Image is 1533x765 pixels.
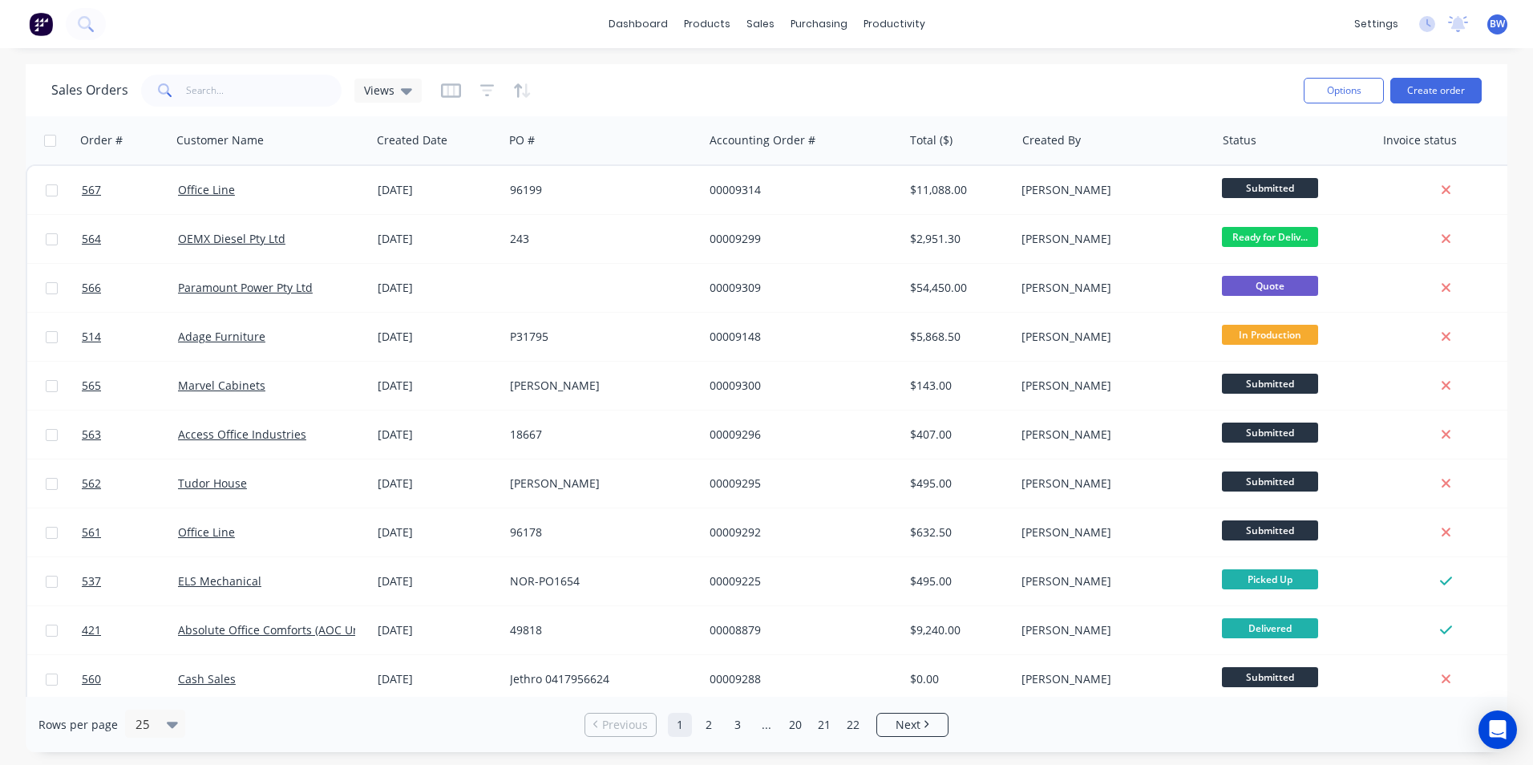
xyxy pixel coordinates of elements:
[178,476,247,491] a: Tudor House
[82,264,178,312] a: 566
[601,12,676,36] a: dashboard
[1222,618,1318,638] span: Delivered
[1021,573,1199,589] div: [PERSON_NAME]
[176,132,264,148] div: Customer Name
[710,132,815,148] div: Accounting Order #
[510,524,688,540] div: 96178
[697,713,721,737] a: Page 2
[178,378,265,393] a: Marvel Cabinets
[1222,325,1318,345] span: In Production
[364,82,394,99] span: Views
[1021,378,1199,394] div: [PERSON_NAME]
[378,378,497,394] div: [DATE]
[378,427,497,443] div: [DATE]
[510,329,688,345] div: P31795
[82,476,101,492] span: 562
[510,573,688,589] div: NOR-PO1654
[82,411,178,459] a: 563
[877,717,948,733] a: Next page
[186,75,342,107] input: Search...
[1222,472,1318,492] span: Submitted
[82,378,101,394] span: 565
[178,231,285,246] a: OEMX Diesel Pty Ltd
[1478,710,1517,749] div: Open Intercom Messenger
[710,622,888,638] div: 00008879
[710,329,888,345] div: 00009148
[82,655,178,703] a: 560
[1223,132,1256,148] div: Status
[178,671,236,686] a: Cash Sales
[82,508,178,557] a: 561
[710,280,888,296] div: 00009309
[82,622,101,638] span: 421
[668,713,692,737] a: Page 1 is your current page
[676,12,738,36] div: products
[841,713,865,737] a: Page 22
[509,132,535,148] div: PO #
[178,573,261,589] a: ELS Mechanical
[1021,476,1199,492] div: [PERSON_NAME]
[585,717,656,733] a: Previous page
[378,573,497,589] div: [DATE]
[710,427,888,443] div: 00009296
[1021,524,1199,540] div: [PERSON_NAME]
[82,280,101,296] span: 566
[1383,132,1457,148] div: Invoice status
[1021,182,1199,198] div: [PERSON_NAME]
[910,329,1004,345] div: $5,868.50
[82,606,178,654] a: 421
[378,280,497,296] div: [DATE]
[910,622,1004,638] div: $9,240.00
[910,671,1004,687] div: $0.00
[910,524,1004,540] div: $632.50
[378,622,497,638] div: [DATE]
[855,12,933,36] div: productivity
[80,132,123,148] div: Order #
[510,427,688,443] div: 18667
[82,215,178,263] a: 564
[578,713,955,737] ul: Pagination
[1021,280,1199,296] div: [PERSON_NAME]
[378,329,497,345] div: [DATE]
[82,671,101,687] span: 560
[378,671,497,687] div: [DATE]
[783,12,855,36] div: purchasing
[82,329,101,345] span: 514
[710,182,888,198] div: 00009314
[29,12,53,36] img: Factory
[1222,423,1318,443] span: Submitted
[738,12,783,36] div: sales
[783,713,807,737] a: Page 20
[82,182,101,198] span: 567
[510,671,688,687] div: Jethro 0417956624
[82,427,101,443] span: 563
[82,524,101,540] span: 561
[726,713,750,737] a: Page 3
[1222,227,1318,247] span: Ready for Deliv...
[910,231,1004,247] div: $2,951.30
[1222,276,1318,296] span: Quote
[910,476,1004,492] div: $495.00
[710,524,888,540] div: 00009292
[910,378,1004,394] div: $143.00
[82,459,178,508] a: 562
[1390,78,1482,103] button: Create order
[1021,231,1199,247] div: [PERSON_NAME]
[510,476,688,492] div: [PERSON_NAME]
[1222,374,1318,394] span: Submitted
[1346,12,1406,36] div: settings
[378,231,497,247] div: [DATE]
[51,83,128,98] h1: Sales Orders
[1021,427,1199,443] div: [PERSON_NAME]
[82,362,178,410] a: 565
[178,280,313,295] a: Paramount Power Pty Ltd
[510,231,688,247] div: 243
[910,132,953,148] div: Total ($)
[1222,178,1318,198] span: Submitted
[1022,132,1081,148] div: Created By
[1304,78,1384,103] button: Options
[178,182,235,197] a: Office Line
[710,231,888,247] div: 00009299
[1021,622,1199,638] div: [PERSON_NAME]
[510,378,688,394] div: [PERSON_NAME]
